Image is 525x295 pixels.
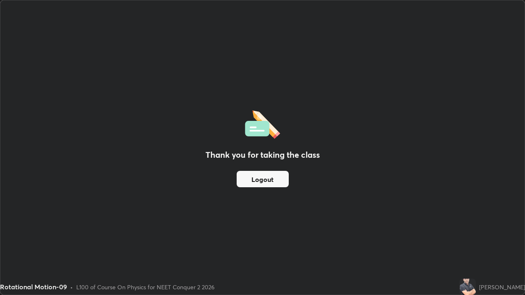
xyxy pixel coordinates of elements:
div: [PERSON_NAME] [479,283,525,291]
img: offlineFeedback.1438e8b3.svg [245,108,280,139]
div: L100 of Course On Physics for NEET Conquer 2 2026 [76,283,215,291]
div: • [70,283,73,291]
h2: Thank you for taking the class [205,149,320,161]
img: 2cedd6bda10141d99be5a37104ce2ff3.png [459,279,476,295]
button: Logout [237,171,289,187]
